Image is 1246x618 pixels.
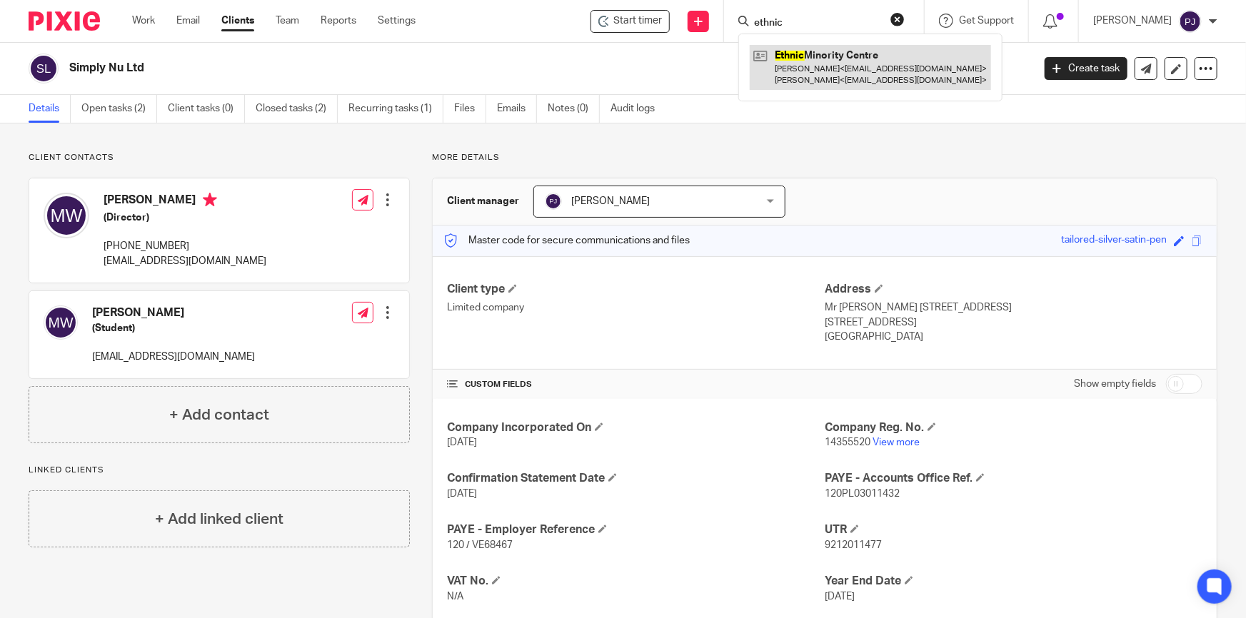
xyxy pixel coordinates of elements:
h3: Client manager [447,194,519,208]
div: tailored-silver-satin-pen [1061,233,1167,249]
a: View more [873,437,920,447]
h5: (Director) [104,211,266,225]
button: Clear [890,12,905,26]
h4: Year End Date [825,574,1202,589]
h4: + Add linked client [155,508,283,530]
span: 9212011477 [825,540,882,550]
h4: [PERSON_NAME] [92,305,255,320]
span: [DATE] [447,437,477,447]
span: [DATE] [447,489,477,499]
h4: Confirmation Statement Date [447,471,825,486]
a: Open tasks (2) [81,95,157,123]
p: Limited company [447,300,825,315]
p: More details [432,152,1217,163]
h4: + Add contact [169,404,269,426]
img: svg%3E [545,193,562,210]
span: Get Support [959,16,1014,26]
img: svg%3E [44,193,89,238]
p: [PERSON_NAME] [1093,14,1172,28]
a: Create task [1045,57,1127,80]
a: Client tasks (0) [168,95,245,123]
h2: Simply Nu Ltd [69,61,833,76]
a: Work [132,14,155,28]
p: Client contacts [29,152,410,163]
span: [DATE] [825,592,855,602]
p: [PHONE_NUMBER] [104,239,266,253]
a: Settings [378,14,416,28]
a: Notes (0) [548,95,600,123]
h4: PAYE - Employer Reference [447,522,825,537]
img: svg%3E [1179,10,1202,33]
span: [PERSON_NAME] [571,196,650,206]
span: N/A [447,592,463,602]
a: Audit logs [611,95,665,123]
h4: [PERSON_NAME] [104,193,266,211]
a: Recurring tasks (1) [348,95,443,123]
h4: Company Reg. No. [825,420,1202,435]
h4: UTR [825,522,1202,537]
span: 120 / VE68467 [447,540,513,550]
input: Search [753,17,881,30]
h5: (Student) [92,321,255,335]
a: Team [276,14,299,28]
a: Closed tasks (2) [256,95,338,123]
img: svg%3E [29,54,59,83]
a: Reports [321,14,356,28]
a: Email [176,14,200,28]
label: Show empty fields [1074,377,1156,391]
p: Linked clients [29,465,410,476]
p: Mr [PERSON_NAME] [STREET_ADDRESS] [825,300,1202,315]
a: Clients [221,14,254,28]
h4: PAYE - Accounts Office Ref. [825,471,1202,486]
i: Primary [203,193,217,207]
h4: Client type [447,282,825,297]
h4: VAT No. [447,574,825,589]
p: [STREET_ADDRESS] [825,315,1202,330]
a: Details [29,95,71,123]
p: Master code for secure communications and files [443,233,690,248]
h4: Address [825,282,1202,297]
h4: CUSTOM FIELDS [447,379,825,390]
h4: Company Incorporated On [447,420,825,435]
span: 120PL03011432 [825,489,900,499]
a: Emails [497,95,537,123]
span: Start timer [613,14,662,29]
p: [GEOGRAPHIC_DATA] [825,330,1202,344]
span: 14355520 [825,437,870,447]
p: [EMAIL_ADDRESS][DOMAIN_NAME] [104,254,266,268]
img: Pixie [29,11,100,31]
a: Files [454,95,486,123]
div: Simply Nu Ltd [591,10,670,33]
img: svg%3E [44,305,78,340]
p: [EMAIL_ADDRESS][DOMAIN_NAME] [92,350,255,364]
